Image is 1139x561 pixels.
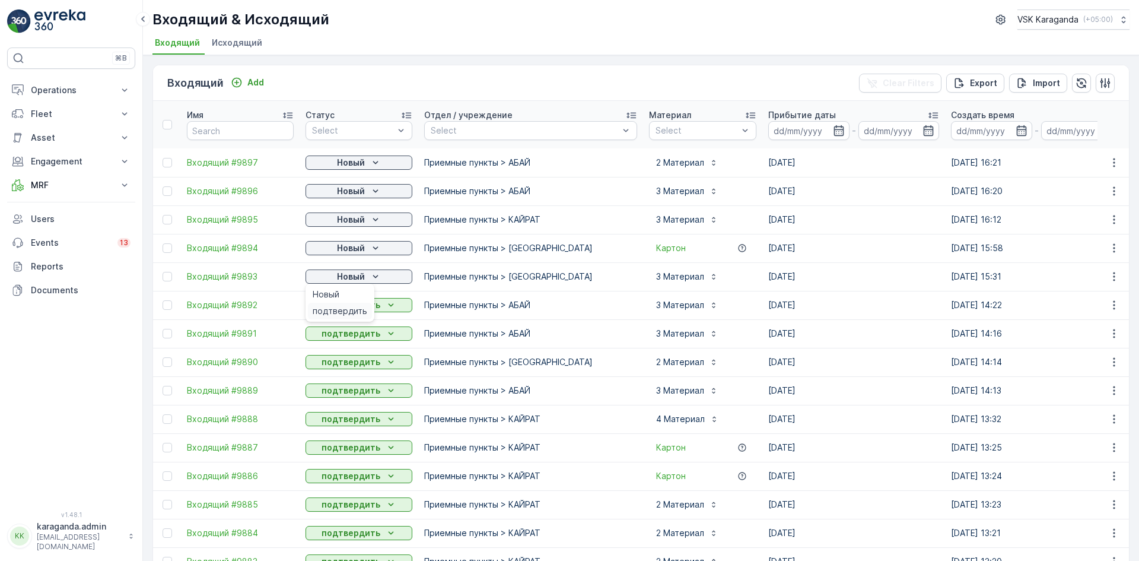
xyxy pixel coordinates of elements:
p: Имя [187,109,203,121]
div: Toggle Row Selected [163,471,172,481]
ul: Новый [306,284,374,322]
input: dd/mm/yyyy [1041,121,1122,140]
span: Входящий #9891 [187,328,294,340]
p: подтвердить [322,470,380,482]
p: Прибытие даты [768,109,836,121]
span: подтвердить [313,305,367,317]
button: Новый [306,241,412,255]
p: - [852,123,856,138]
span: Входящий #9892 [187,299,294,311]
button: Export [946,74,1004,93]
a: Входящий #9886 [187,470,294,482]
td: [DATE] [762,433,945,462]
p: VSK Karaganda [1017,14,1078,26]
button: Новый [306,184,412,198]
p: ⌘B [115,53,127,63]
button: Новый [306,213,412,227]
td: [DATE] 14:16 [945,319,1128,348]
a: Входящий #9897 [187,157,294,169]
td: [DATE] 14:13 [945,376,1128,405]
td: [DATE] [762,519,945,547]
td: [DATE] [762,291,945,319]
p: Select [431,125,619,137]
button: Новый [306,270,412,284]
p: Users [31,213,131,225]
p: Новый [337,214,365,226]
a: Documents [7,278,135,302]
a: Картон [656,470,686,482]
img: logo [7,9,31,33]
p: Operations [31,84,112,96]
input: dd/mm/yyyy [858,121,940,140]
p: подтвердить [322,356,380,368]
p: 2 Материал [656,356,704,368]
td: [DATE] [762,376,945,405]
p: Reports [31,261,131,272]
button: MRF [7,173,135,197]
td: Приемные пункты > АБАЙ [418,177,643,205]
button: подтвердить [306,497,412,512]
button: 2 Материал [649,153,726,172]
p: 3 Материал [656,385,704,397]
button: подтвердить [306,412,412,426]
td: [DATE] 15:31 [945,262,1128,291]
span: v 1.48.1 [7,511,135,518]
div: KK [10,527,29,546]
p: 3 Материал [656,271,704,283]
input: dd/mm/yyyy [768,121,850,140]
button: подтвердить [306,327,412,341]
button: Engagement [7,150,135,173]
td: [DATE] [762,234,945,262]
a: Входящий #9888 [187,413,294,425]
button: 2 Материал [649,495,726,514]
a: Входящий #9895 [187,214,294,226]
a: Events13 [7,231,135,255]
div: Toggle Row Selected [163,528,172,538]
td: [DATE] 13:24 [945,462,1128,490]
button: подтвердить [306,469,412,483]
span: Входящий #9896 [187,185,294,197]
p: karaganda.admin [37,521,122,533]
a: Входящий #9894 [187,242,294,254]
td: [DATE] 16:12 [945,205,1128,234]
p: подтвердить [322,442,380,454]
p: 2 Материал [656,157,704,169]
button: KKkaraganda.admin[EMAIL_ADDRESS][DOMAIN_NAME] [7,521,135,552]
button: подтвердить [306,440,412,455]
div: Toggle Row Selected [163,272,172,281]
span: Картон [656,442,686,454]
span: Входящий #9887 [187,442,294,454]
a: Входящий #9889 [187,385,294,397]
td: [DATE] [762,205,945,234]
td: Приемные пункты > [GEOGRAPHIC_DATA] [418,234,643,262]
p: MRF [31,179,112,191]
td: Приемные пункты > КАЙРАТ [418,205,643,234]
p: Новый [337,271,365,283]
div: Toggle Row Selected [163,443,172,452]
p: Отдел / учреждение [424,109,513,121]
a: Картон [656,242,686,254]
div: Toggle Row Selected [163,414,172,424]
button: Новый [306,156,412,170]
p: Новый [337,157,365,169]
div: Toggle Row Selected [163,186,172,196]
p: Select [312,125,394,137]
button: Add [226,75,269,90]
td: [DATE] [762,148,945,177]
p: подтвердить [322,499,380,511]
td: Приемные пункты > АБАЙ [418,376,643,405]
td: [DATE] [762,348,945,376]
td: [DATE] [762,319,945,348]
a: Входящий #9884 [187,527,294,539]
p: 4 Материал [656,413,705,425]
a: Входящий #9890 [187,356,294,368]
div: Toggle Row Selected [163,300,172,310]
td: [DATE] [762,177,945,205]
p: подтвердить [322,413,380,425]
button: 3 Материал [649,182,726,201]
